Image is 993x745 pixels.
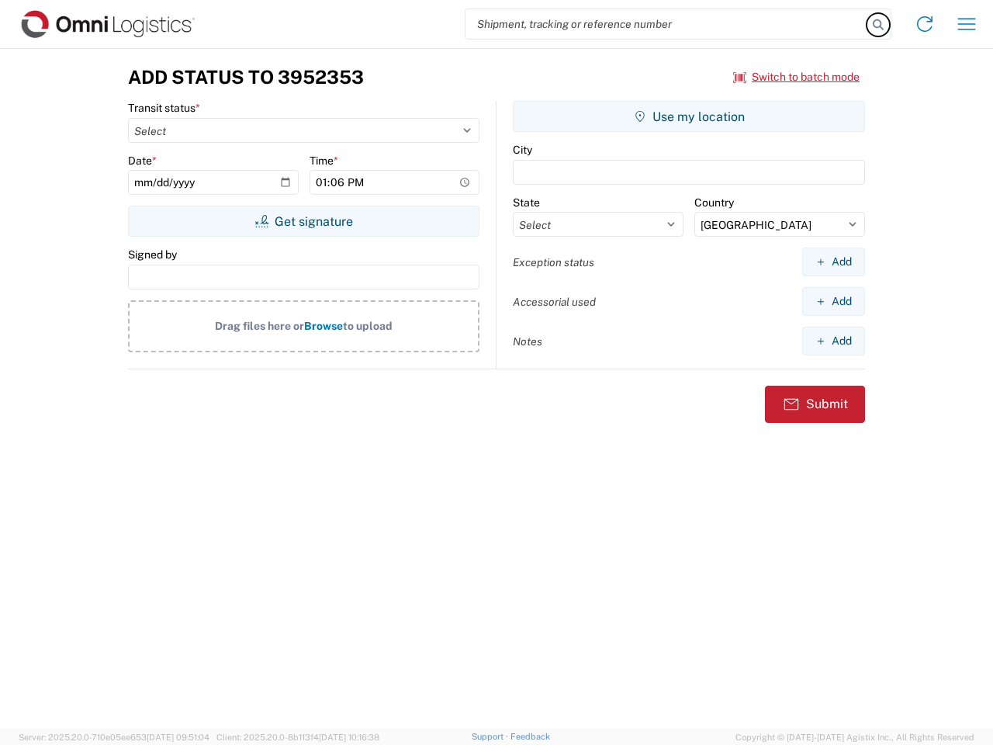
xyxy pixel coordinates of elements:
span: Server: 2025.20.0-710e05ee653 [19,733,209,742]
label: Notes [513,334,542,348]
span: Client: 2025.20.0-8b113f4 [216,733,379,742]
label: Transit status [128,101,200,115]
span: Browse [304,320,343,332]
label: Exception status [513,255,594,269]
button: Use my location [513,101,865,132]
span: [DATE] 09:51:04 [147,733,209,742]
span: Drag files here or [215,320,304,332]
label: Signed by [128,248,177,262]
button: Submit [765,386,865,423]
label: Time [310,154,338,168]
span: Copyright © [DATE]-[DATE] Agistix Inc., All Rights Reserved [735,730,974,744]
label: Accessorial used [513,295,596,309]
label: Country [694,196,734,210]
span: [DATE] 10:16:38 [319,733,379,742]
label: Date [128,154,157,168]
button: Switch to batch mode [733,64,860,90]
a: Support [472,732,510,741]
span: to upload [343,320,393,332]
button: Add [802,327,865,355]
button: Add [802,287,865,316]
label: City [513,143,532,157]
a: Feedback [510,732,550,741]
input: Shipment, tracking or reference number [465,9,867,39]
label: State [513,196,540,210]
button: Add [802,248,865,276]
h3: Add Status to 3952353 [128,66,364,88]
button: Get signature [128,206,479,237]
